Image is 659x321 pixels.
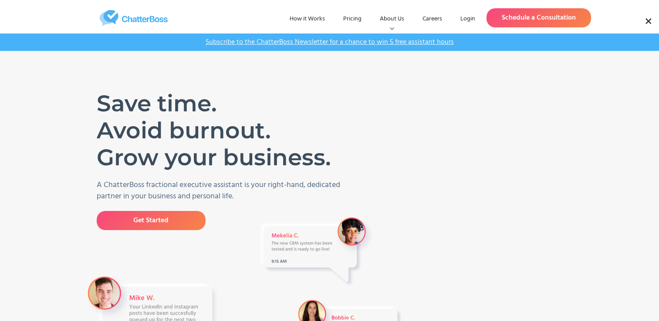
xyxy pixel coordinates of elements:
[487,8,591,27] a: Schedule a Consultation
[97,211,206,230] a: Get Started
[257,214,376,288] img: A Message from VA Mekelia
[373,11,411,27] div: About Us
[68,10,199,26] a: home
[201,38,458,47] a: Subscribe to the ChatterBoss Newsletter for a chance to win 5 free assistant hours
[416,11,449,27] a: Careers
[97,90,338,171] h1: Save time. Avoid burnout. Grow your business.
[283,11,332,27] a: How it Works
[97,180,351,202] p: A ChatterBoss fractional executive assistant is your right-hand, dedicated partner in your busine...
[453,11,482,27] a: Login
[336,11,368,27] a: Pricing
[380,15,404,23] div: About Us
